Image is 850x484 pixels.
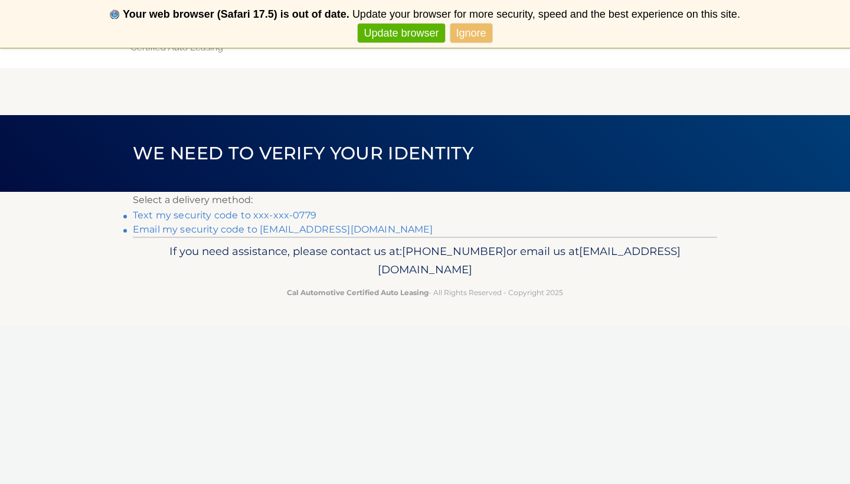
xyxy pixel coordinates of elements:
[133,210,316,221] a: Text my security code to xxx-xxx-0779
[450,24,492,43] a: Ignore
[133,224,433,235] a: Email my security code to [EMAIL_ADDRESS][DOMAIN_NAME]
[352,8,740,20] span: Update your browser for more security, speed and the best experience on this site.
[140,242,710,280] p: If you need assistance, please contact us at: or email us at
[287,288,429,297] strong: Cal Automotive Certified Auto Leasing
[358,24,444,43] a: Update browser
[140,286,710,299] p: - All Rights Reserved - Copyright 2025
[133,142,473,164] span: We need to verify your identity
[402,244,506,258] span: [PHONE_NUMBER]
[123,8,349,20] b: Your web browser (Safari 17.5) is out of date.
[133,192,717,208] p: Select a delivery method:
